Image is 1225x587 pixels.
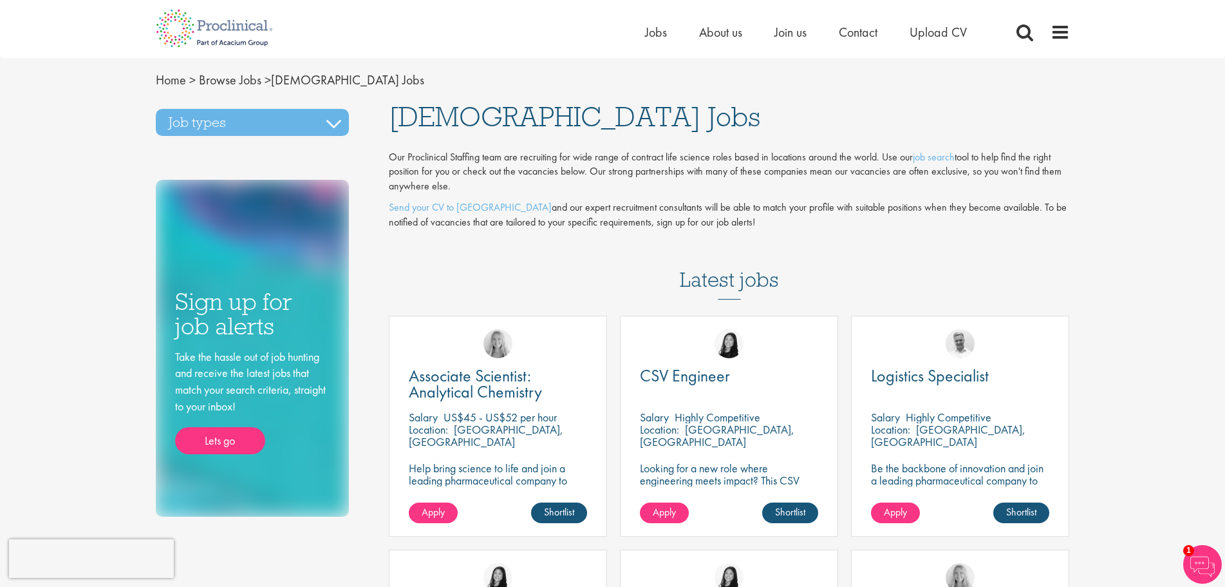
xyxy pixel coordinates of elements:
a: Shortlist [531,503,587,523]
h3: Job types [156,109,349,136]
a: Lets go [175,427,265,454]
a: Apply [640,503,689,523]
a: job search [913,150,955,164]
span: [DEMOGRAPHIC_DATA] Jobs [156,72,424,88]
span: 1 [1183,545,1194,556]
span: Location: [409,422,448,437]
span: [DEMOGRAPHIC_DATA] Jobs [389,99,760,134]
p: Our Proclinical Staffing team are recruiting for wide range of contract life science roles based ... [389,150,1070,195]
p: Help bring science to life and join a leading pharmaceutical company to play a key role in delive... [409,462,587,523]
a: Apply [871,503,920,523]
div: Take the hassle out of job hunting and receive the latest jobs that match your search criteria, s... [175,349,330,455]
p: US$45 - US$52 per hour [444,410,557,425]
span: Apply [422,505,445,519]
a: breadcrumb link to Home [156,72,186,88]
a: About us [699,24,742,41]
a: Jobs [645,24,667,41]
span: Salary [871,410,900,425]
span: Logistics Specialist [871,365,989,387]
span: CSV Engineer [640,365,730,387]
a: Send your CV to [GEOGRAPHIC_DATA] [389,200,552,214]
a: CSV Engineer [640,368,818,384]
h3: Sign up for job alerts [175,289,330,339]
span: > [189,72,196,88]
span: > [265,72,271,88]
img: Joshua Bye [946,329,975,358]
img: Chatbot [1183,545,1222,584]
span: Apply [884,505,907,519]
span: Salary [409,410,438,425]
a: Logistics Specialist [871,368,1049,384]
span: Associate Scientist: Analytical Chemistry [409,365,542,403]
a: Apply [409,503,458,523]
span: Apply [653,505,676,519]
span: Location: [871,422,910,437]
p: and our expert recruitment consultants will be able to match your profile with suitable positions... [389,200,1070,230]
a: Associate Scientist: Analytical Chemistry [409,368,587,400]
a: Shortlist [762,503,818,523]
a: Shortlist [993,503,1049,523]
span: Location: [640,422,679,437]
a: Contact [839,24,877,41]
img: Shannon Briggs [483,329,512,358]
p: [GEOGRAPHIC_DATA], [GEOGRAPHIC_DATA] [871,422,1025,449]
p: Looking for a new role where engineering meets impact? This CSV Engineer role is calling your name! [640,462,818,499]
a: Upload CV [910,24,967,41]
p: [GEOGRAPHIC_DATA], [GEOGRAPHIC_DATA] [409,422,563,449]
p: Highly Competitive [906,410,991,425]
p: Highly Competitive [675,410,760,425]
a: breadcrumb link to Browse Jobs [199,72,261,88]
p: Be the backbone of innovation and join a leading pharmaceutical company to help keep life-changin... [871,462,1049,511]
h3: Latest jobs [680,236,779,300]
iframe: reCAPTCHA [9,539,174,578]
a: Join us [774,24,807,41]
span: Salary [640,410,669,425]
img: Numhom Sudsok [715,329,743,358]
p: [GEOGRAPHIC_DATA], [GEOGRAPHIC_DATA] [640,422,794,449]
